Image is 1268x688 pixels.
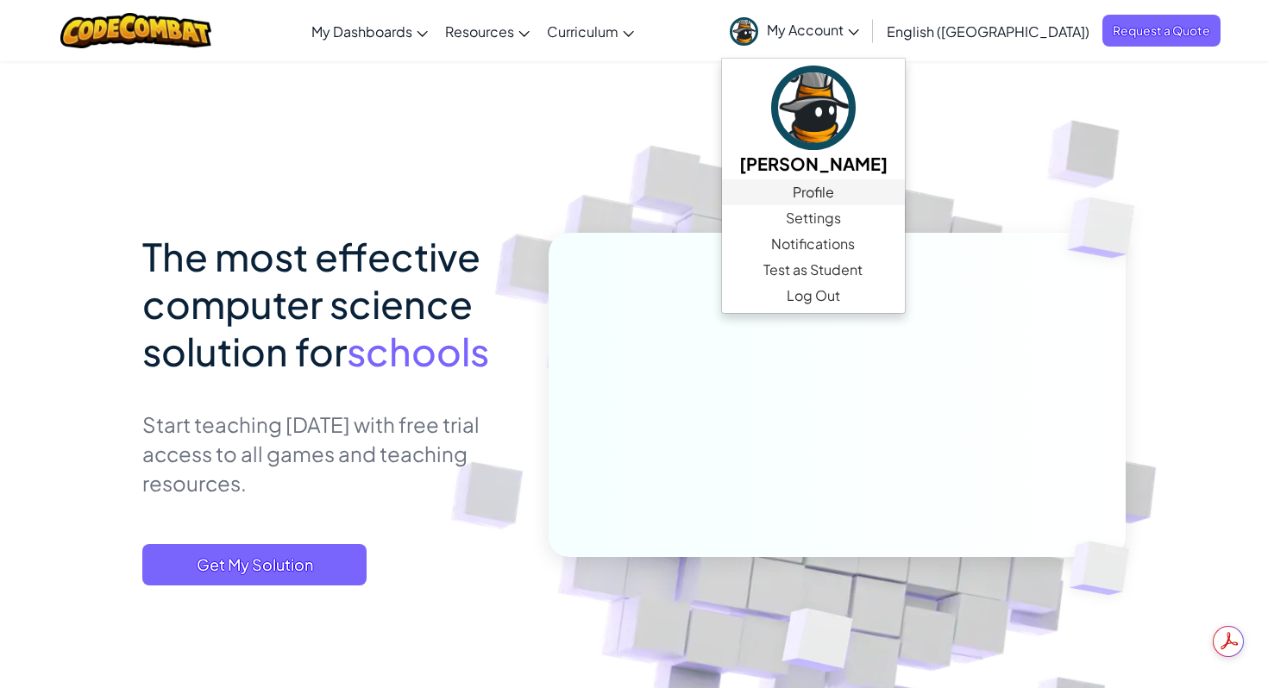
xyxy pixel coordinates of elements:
[1033,155,1183,301] img: Overlap cubes
[1102,15,1221,47] a: Request a Quote
[445,22,514,41] span: Resources
[538,8,643,54] a: Curriculum
[60,13,211,48] img: CodeCombat logo
[547,22,618,41] span: Curriculum
[887,22,1089,41] span: English ([GEOGRAPHIC_DATA])
[722,257,905,283] a: Test as Student
[722,179,905,205] a: Profile
[311,22,412,41] span: My Dashboards
[878,8,1098,54] a: English ([GEOGRAPHIC_DATA])
[303,8,436,54] a: My Dashboards
[771,234,855,254] span: Notifications
[722,283,905,309] a: Log Out
[767,21,859,39] span: My Account
[730,17,758,46] img: avatar
[722,63,905,179] a: [PERSON_NAME]
[1041,505,1171,631] img: Overlap cubes
[347,327,489,375] span: schools
[771,66,856,150] img: avatar
[722,205,905,231] a: Settings
[722,231,905,257] a: Notifications
[721,3,868,58] a: My Account
[739,150,888,177] h5: [PERSON_NAME]
[142,410,523,497] p: Start teaching [DATE] with free trial access to all games and teaching resources.
[436,8,538,54] a: Resources
[142,232,480,375] span: The most effective computer science solution for
[142,544,367,585] button: Get My Solution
